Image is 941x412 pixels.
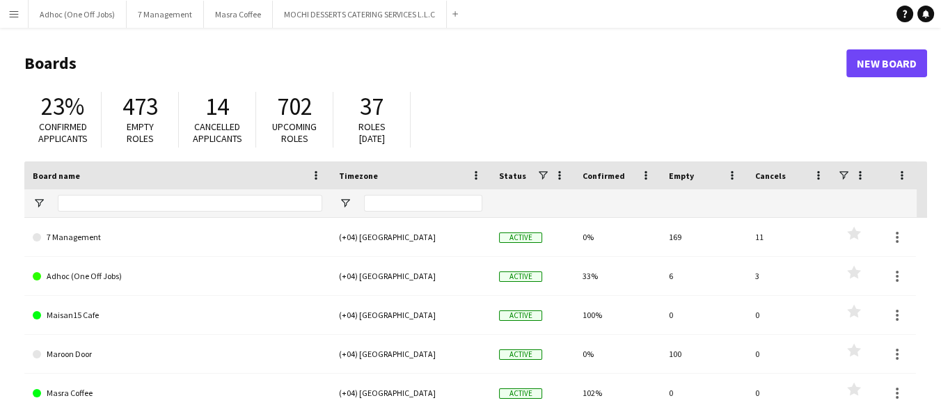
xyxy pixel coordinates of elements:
[33,296,322,335] a: Maisan15 Cafe
[583,171,625,181] span: Confirmed
[33,257,322,296] a: Adhoc (One Off Jobs)
[661,296,747,334] div: 0
[747,296,833,334] div: 0
[205,91,229,122] span: 14
[574,257,661,295] div: 33%
[661,335,747,373] div: 100
[499,388,542,399] span: Active
[331,335,491,373] div: (+04) [GEOGRAPHIC_DATA]
[33,171,80,181] span: Board name
[122,91,158,122] span: 473
[574,374,661,412] div: 102%
[574,218,661,256] div: 0%
[29,1,127,28] button: Adhoc (One Off Jobs)
[358,120,386,145] span: Roles [DATE]
[339,171,378,181] span: Timezone
[127,120,154,145] span: Empty roles
[747,257,833,295] div: 3
[499,232,542,243] span: Active
[58,195,322,212] input: Board name Filter Input
[339,197,351,209] button: Open Filter Menu
[273,1,447,28] button: MOCHI DESSERTS CATERING SERVICES L.L.C
[33,335,322,374] a: Maroon Door
[661,257,747,295] div: 6
[747,335,833,373] div: 0
[38,120,88,145] span: Confirmed applicants
[204,1,273,28] button: Masra Coffee
[127,1,204,28] button: 7 Management
[331,374,491,412] div: (+04) [GEOGRAPHIC_DATA]
[364,195,482,212] input: Timezone Filter Input
[41,91,84,122] span: 23%
[499,271,542,282] span: Active
[331,296,491,334] div: (+04) [GEOGRAPHIC_DATA]
[24,53,846,74] h1: Boards
[499,171,526,181] span: Status
[193,120,242,145] span: Cancelled applicants
[661,218,747,256] div: 169
[499,349,542,360] span: Active
[747,374,833,412] div: 0
[499,310,542,321] span: Active
[33,218,322,257] a: 7 Management
[33,197,45,209] button: Open Filter Menu
[574,296,661,334] div: 100%
[360,91,383,122] span: 37
[669,171,694,181] span: Empty
[661,374,747,412] div: 0
[846,49,927,77] a: New Board
[755,171,786,181] span: Cancels
[277,91,313,122] span: 702
[331,257,491,295] div: (+04) [GEOGRAPHIC_DATA]
[272,120,317,145] span: Upcoming roles
[331,218,491,256] div: (+04) [GEOGRAPHIC_DATA]
[747,218,833,256] div: 11
[574,335,661,373] div: 0%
